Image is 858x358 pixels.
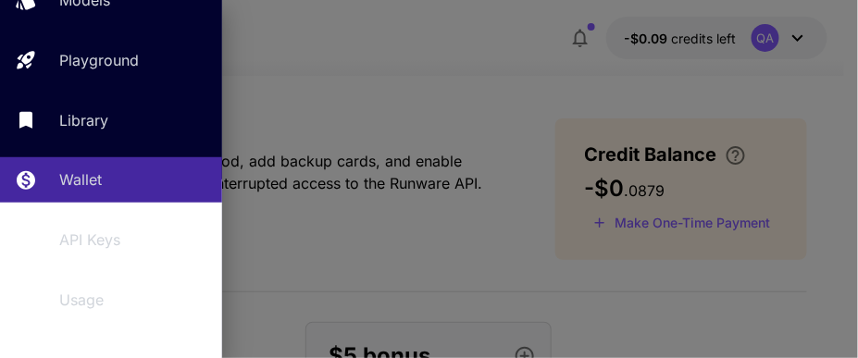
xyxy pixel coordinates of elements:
p: Playground [59,49,139,71]
p: Usage [59,289,104,311]
p: Library [59,109,108,131]
p: Wallet [59,168,102,191]
p: API Keys [59,228,120,251]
